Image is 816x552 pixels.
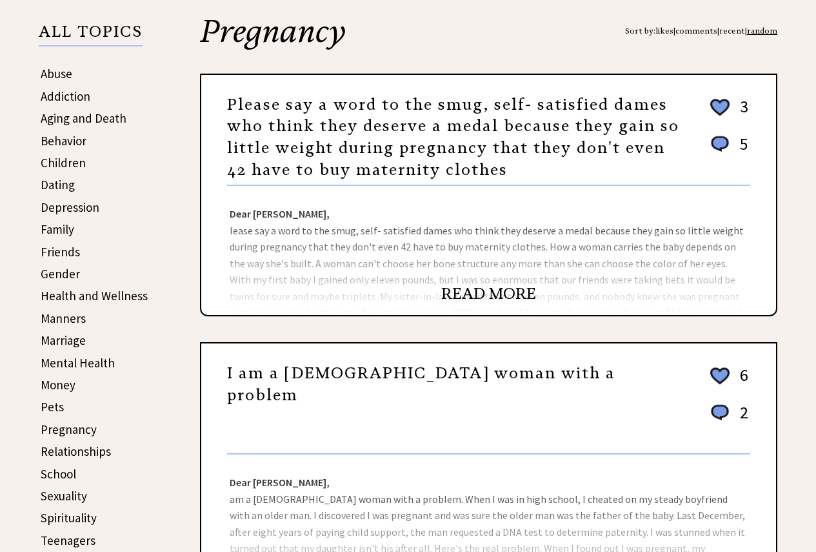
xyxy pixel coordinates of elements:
td: 5 [733,133,749,167]
a: Pets [41,399,64,414]
img: message_round%201.png [708,134,731,154]
div: Sort by: | | | [625,15,777,46]
a: Sexuality [41,488,87,504]
td: 2 [733,402,749,436]
a: Abuse [41,66,72,81]
a: Money [41,377,75,393]
img: heart_outline%202.png [708,96,731,119]
a: Children [41,155,86,170]
a: comments [675,26,717,36]
a: Pregnancy [41,422,97,437]
a: Depression [41,199,99,215]
a: likes [655,26,673,36]
a: recent [719,26,745,36]
a: Marriage [41,332,86,348]
a: Relationships [41,444,111,459]
p: ALL TOPICS [39,25,143,46]
a: Manners [41,311,86,326]
a: School [41,466,76,482]
strong: Dear [PERSON_NAME], [230,207,330,220]
a: Family [41,221,74,237]
a: Addiction [41,88,90,104]
strong: Dear [PERSON_NAME], [230,476,330,489]
td: 6 [733,364,749,400]
img: message_round%201.png [708,402,731,423]
a: random [747,26,777,36]
a: Spirituality [41,510,97,526]
a: Aging and Death [41,110,126,126]
div: lease say a word to the smug, self- satisfied dames who think they deserve a medal because they g... [201,186,776,315]
a: I am a [DEMOGRAPHIC_DATA] woman with a problem [227,363,615,405]
h2: Pregnancy [200,15,777,74]
a: Please say a word to the smug, self- satisfied dames who think they deserve a medal because they ... [227,95,679,179]
a: Mental Health [41,355,115,371]
img: heart_outline%202.png [708,365,731,387]
a: Health and Wellness [41,288,148,303]
a: Friends [41,244,80,260]
a: Dating [41,177,75,192]
a: Gender [41,266,80,281]
a: Teenagers [41,533,95,548]
a: READ MORE [441,284,536,303]
a: Behavior [41,133,86,148]
td: 3 [733,96,749,132]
